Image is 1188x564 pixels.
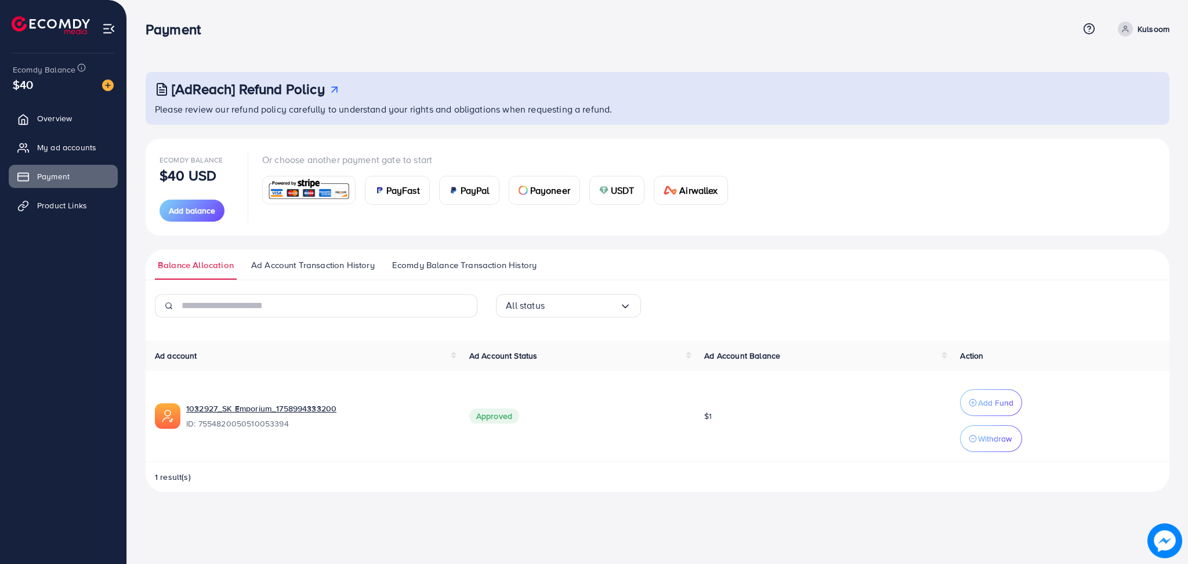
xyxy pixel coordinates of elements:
[530,183,570,197] span: Payoneer
[160,168,216,182] p: $40 USD
[365,176,430,205] a: cardPayFast
[509,176,580,205] a: cardPayoneer
[155,471,191,483] span: 1 result(s)
[160,200,224,222] button: Add balance
[1147,523,1182,558] img: image
[186,403,451,429] div: <span class='underline'>1032927_SK Emporium_1758994333200</span></br>7554820050510053394
[262,153,737,167] p: Or choose another payment gate to start
[9,165,118,188] a: Payment
[155,350,197,361] span: Ad account
[158,259,234,272] span: Balance Allocation
[545,297,620,314] input: Search for option
[599,186,609,195] img: card
[461,183,490,197] span: PayPal
[266,178,352,203] img: card
[704,350,780,361] span: Ad Account Balance
[960,425,1022,452] button: Withdraw
[960,389,1022,416] button: Add Fund
[519,186,528,195] img: card
[169,205,215,216] span: Add balance
[155,403,180,429] img: ic-ads-acc.e4c84228.svg
[9,136,118,159] a: My ad accounts
[13,64,75,75] span: Ecomdy Balance
[9,107,118,130] a: Overview
[12,16,90,34] img: logo
[13,76,33,93] span: $40
[251,259,375,272] span: Ad Account Transaction History
[37,171,70,182] span: Payment
[37,142,96,153] span: My ad accounts
[469,350,538,361] span: Ad Account Status
[704,410,712,422] span: $1
[262,176,356,204] a: card
[679,183,718,197] span: Airwallex
[978,396,1013,410] p: Add Fund
[449,186,458,195] img: card
[392,259,537,272] span: Ecomdy Balance Transaction History
[102,79,114,91] img: image
[386,183,420,197] span: PayFast
[611,183,635,197] span: USDT
[172,81,325,97] h3: [AdReach] Refund Policy
[664,186,678,195] img: card
[589,176,644,205] a: cardUSDT
[186,418,451,429] span: ID: 7554820050510053394
[37,200,87,211] span: Product Links
[102,22,115,35] img: menu
[496,294,641,317] div: Search for option
[37,113,72,124] span: Overview
[439,176,499,205] a: cardPayPal
[469,408,519,424] span: Approved
[155,102,1162,116] p: Please review our refund policy carefully to understand your rights and obligations when requesti...
[9,194,118,217] a: Product Links
[375,186,384,195] img: card
[186,403,336,414] a: 1032927_SK Emporium_1758994333200
[160,155,223,165] span: Ecomdy Balance
[960,350,983,361] span: Action
[654,176,728,205] a: cardAirwallex
[506,297,545,314] span: All status
[978,432,1012,446] p: Withdraw
[146,21,210,38] h3: Payment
